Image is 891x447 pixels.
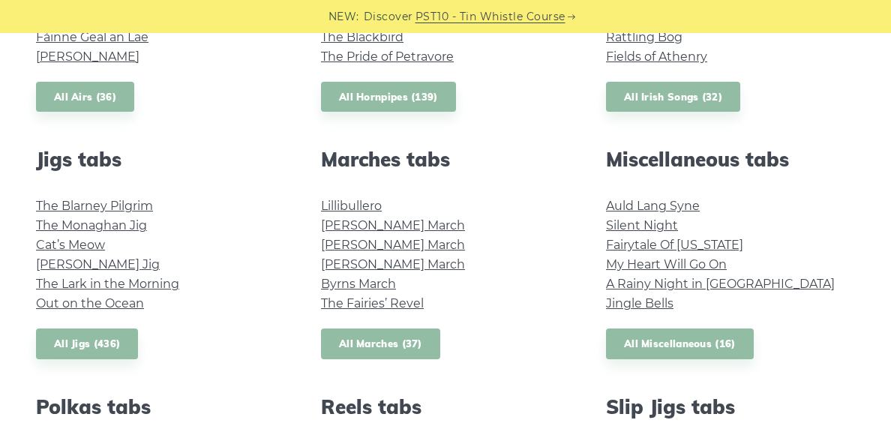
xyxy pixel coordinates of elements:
[321,328,440,359] a: All Marches (37)
[36,238,105,252] a: Cat’s Meow
[415,8,565,25] a: PST10 - Tin Whistle Course
[606,148,855,171] h2: Miscellaneous tabs
[36,30,148,44] a: Fáinne Geal an Lae
[321,82,456,112] a: All Hornpipes (139)
[321,30,403,44] a: The Blackbird
[606,199,700,213] a: Auld Lang Syne
[606,277,835,291] a: A Rainy Night in [GEOGRAPHIC_DATA]
[36,218,147,232] a: The Monaghan Jig
[606,30,682,44] a: Rattling Bog
[328,8,359,25] span: NEW:
[36,277,179,291] a: The Lark in the Morning
[364,8,413,25] span: Discover
[606,328,754,359] a: All Miscellaneous (16)
[36,328,138,359] a: All Jigs (436)
[321,395,570,418] h2: Reels tabs
[321,277,396,291] a: Byrns March
[36,82,134,112] a: All Airs (36)
[321,257,465,271] a: [PERSON_NAME] March
[606,238,743,252] a: Fairytale Of [US_STATE]
[36,148,285,171] h2: Jigs tabs
[606,257,727,271] a: My Heart Will Go On
[321,238,465,252] a: [PERSON_NAME] March
[606,82,740,112] a: All Irish Songs (32)
[36,257,160,271] a: [PERSON_NAME] Jig
[321,199,382,213] a: Lillibullero
[606,49,707,64] a: Fields of Athenry
[321,218,465,232] a: [PERSON_NAME] March
[36,199,153,213] a: The Blarney Pilgrim
[36,395,285,418] h2: Polkas tabs
[36,296,144,310] a: Out on the Ocean
[606,395,855,418] h2: Slip Jigs tabs
[36,49,139,64] a: [PERSON_NAME]
[606,218,678,232] a: Silent Night
[321,49,454,64] a: The Pride of Petravore
[606,296,673,310] a: Jingle Bells
[321,148,570,171] h2: Marches tabs
[321,296,424,310] a: The Fairies’ Revel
